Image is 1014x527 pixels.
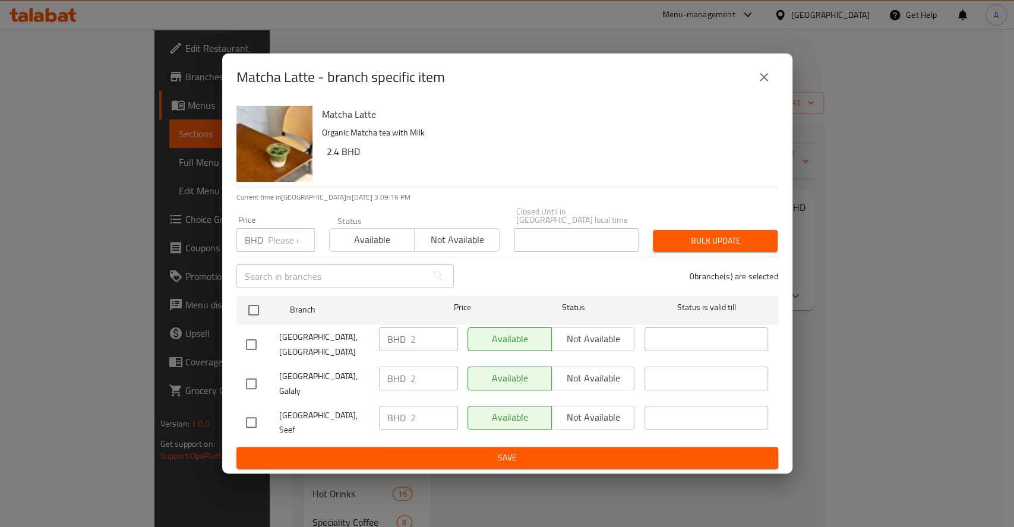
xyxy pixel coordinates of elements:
[279,330,369,359] span: [GEOGRAPHIC_DATA], [GEOGRAPHIC_DATA]
[322,106,769,122] h6: Matcha Latte
[327,143,769,160] h6: 2.4 BHD
[690,270,778,282] p: 0 branche(s) are selected
[279,369,369,399] span: [GEOGRAPHIC_DATA], Galaly
[750,63,778,91] button: close
[322,125,769,140] p: Organic Matcha tea with Milk
[387,332,406,346] p: BHD
[419,231,495,248] span: Not available
[268,228,315,252] input: Please enter price
[329,228,415,252] button: Available
[236,106,312,182] img: Matcha Latte
[410,327,458,351] input: Please enter price
[423,300,502,315] span: Price
[511,300,635,315] span: Status
[279,408,369,438] span: [GEOGRAPHIC_DATA], Seef
[645,300,768,315] span: Status is valid till
[290,302,413,317] span: Branch
[662,233,768,248] span: Bulk update
[334,231,410,248] span: Available
[387,411,406,425] p: BHD
[246,450,769,465] span: Save
[245,233,263,247] p: BHD
[387,371,406,386] p: BHD
[410,367,458,390] input: Please enter price
[236,68,445,87] h2: Matcha Latte - branch specific item
[236,447,778,469] button: Save
[236,264,427,288] input: Search in branches
[414,228,500,252] button: Not available
[236,192,778,203] p: Current time in [GEOGRAPHIC_DATA] is [DATE] 3:09:16 PM
[410,406,458,430] input: Please enter price
[653,230,778,252] button: Bulk update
